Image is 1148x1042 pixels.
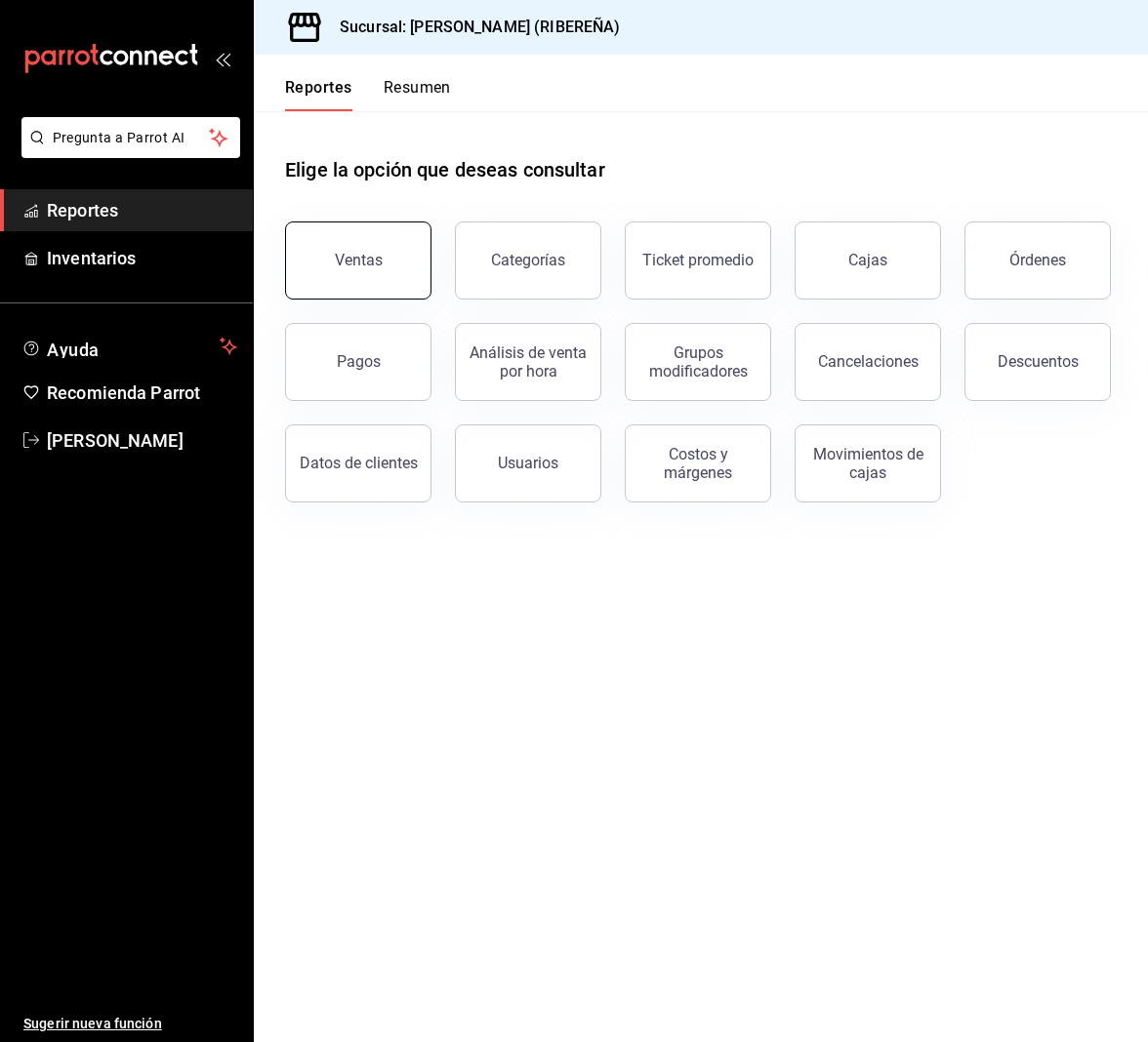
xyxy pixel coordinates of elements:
[324,16,620,39] h3: Sucursal: [PERSON_NAME] (RIBEREÑA)
[491,251,565,269] div: Categorías
[285,323,431,401] button: Pagos
[637,343,758,381] div: Grupos modificadores
[47,427,237,454] span: [PERSON_NAME]
[21,117,240,158] button: Pregunta a Parrot AI
[285,78,451,111] div: navigation tabs
[498,454,558,472] div: Usuarios
[455,424,601,502] button: Usuarios
[625,424,771,502] button: Costos y márgenes
[637,445,758,482] div: Costos y márgenes
[964,221,1111,300] button: Órdenes
[23,1014,237,1034] span: Sugerir nueva función
[285,424,431,502] button: Datos de clientes
[337,352,381,371] div: Pagos
[625,221,771,300] button: Ticket promedio
[47,380,237,406] span: Recomienda Parrot
[795,221,941,300] a: Cajas
[455,323,601,401] button: Análisis de venta por hora
[47,335,212,358] span: Ayuda
[285,78,352,111] button: Reportes
[468,343,589,381] div: Análisis de venta por hora
[818,352,919,371] div: Cancelaciones
[215,51,230,66] button: open_drawer_menu
[47,245,237,271] span: Inventarios
[285,155,605,184] h1: Elige la opción que deseas consultar
[795,424,941,502] button: Movimientos de cajas
[300,454,418,472] div: Datos de clientes
[998,352,1079,371] div: Descuentos
[795,323,941,401] button: Cancelaciones
[47,197,237,223] span: Reportes
[455,221,601,300] button: Categorías
[807,445,928,482] div: Movimientos de cajas
[1009,251,1066,269] div: Órdenes
[53,128,210,148] span: Pregunta a Parrot AI
[14,141,240,162] a: Pregunta a Parrot AI
[285,221,431,300] button: Ventas
[848,249,888,272] div: Cajas
[642,251,754,269] div: Ticket promedio
[964,323,1111,401] button: Descuentos
[384,78,451,111] button: Resumen
[335,251,383,269] div: Ventas
[625,323,771,401] button: Grupos modificadores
